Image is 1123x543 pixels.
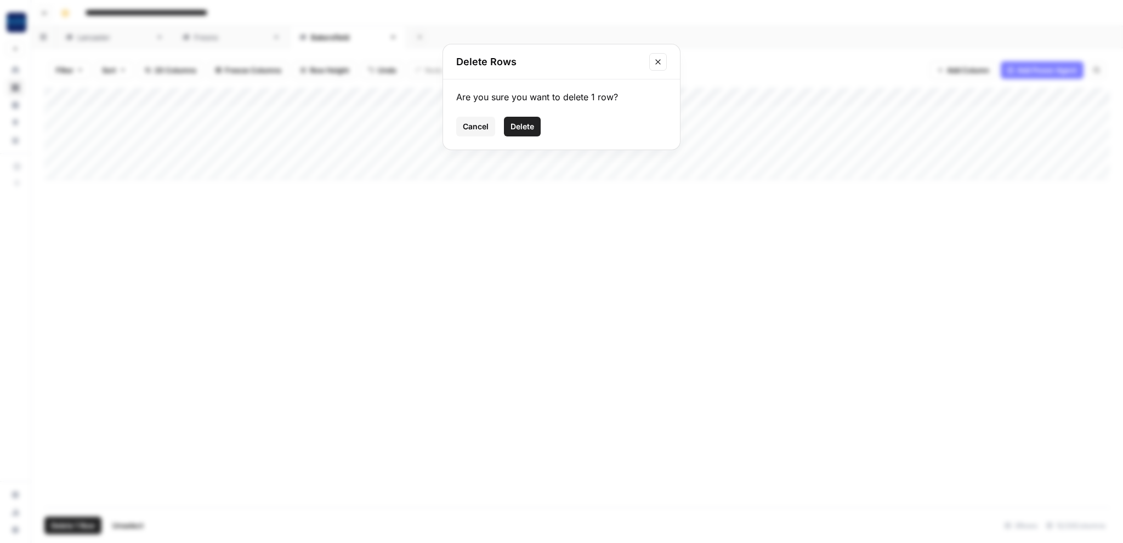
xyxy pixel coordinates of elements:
span: Cancel [463,121,489,132]
span: Delete [511,121,534,132]
button: Delete [504,117,541,136]
button: Cancel [456,117,495,136]
div: Are you sure you want to delete 1 row? [456,90,667,104]
button: Close modal [649,53,667,71]
h2: Delete Rows [456,54,643,70]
